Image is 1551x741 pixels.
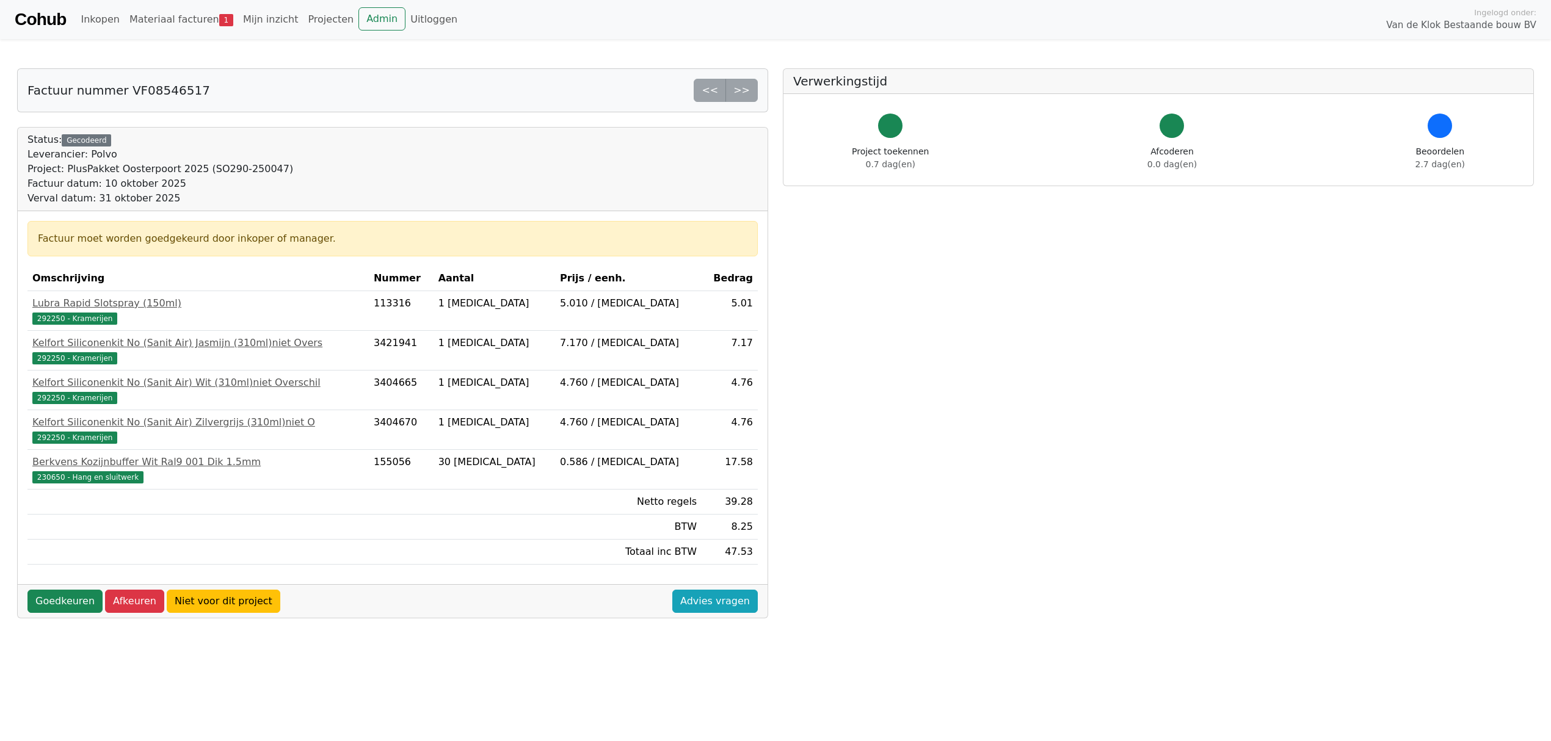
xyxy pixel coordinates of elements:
[560,296,697,311] div: 5.010 / [MEDICAL_DATA]
[105,590,164,613] a: Afkeuren
[303,7,358,32] a: Projecten
[560,455,697,469] div: 0.586 / [MEDICAL_DATA]
[1474,7,1536,18] span: Ingelogd onder:
[560,415,697,430] div: 4.760 / [MEDICAL_DATA]
[702,266,758,291] th: Bedrag
[793,74,1524,89] h5: Verwerkingstijd
[369,450,434,490] td: 155056
[125,7,238,32] a: Materiaal facturen1
[32,336,364,350] div: Kelfort Siliconenkit No (Sanit Air) Jasmijn (310ml)niet Overs
[167,590,280,613] a: Niet voor dit project
[27,191,293,206] div: Verval datum: 31 oktober 2025
[369,370,434,410] td: 3404665
[1415,145,1465,171] div: Beoordelen
[702,331,758,370] td: 7.17
[369,291,434,331] td: 113316
[32,455,364,484] a: Berkvens Kozijnbuffer Wit Ral9 001 Dik 1.5mm230650 - Hang en sluitwerk
[32,415,364,444] a: Kelfort Siliconenkit No (Sanit Air) Zilvergrijs (310ml)niet O292250 - Kramerijen
[702,490,758,515] td: 39.28
[238,7,303,32] a: Mijn inzicht
[438,296,550,311] div: 1 [MEDICAL_DATA]
[15,5,66,34] a: Cohub
[866,159,915,169] span: 0.7 dag(en)
[434,266,555,291] th: Aantal
[702,291,758,331] td: 5.01
[27,83,210,98] h5: Factuur nummer VF08546517
[702,540,758,565] td: 47.53
[27,162,293,176] div: Project: PlusPakket Oosterpoort 2025 (SO290-250047)
[555,490,702,515] td: Netto regels
[32,313,117,325] span: 292250 - Kramerijen
[27,132,293,206] div: Status:
[672,590,758,613] a: Advies vragen
[32,455,364,469] div: Berkvens Kozijnbuffer Wit Ral9 001 Dik 1.5mm
[62,134,111,146] div: Gecodeerd
[27,147,293,162] div: Leverancier: Polvo
[702,515,758,540] td: 8.25
[702,370,758,410] td: 4.76
[555,540,702,565] td: Totaal inc BTW
[1147,159,1197,169] span: 0.0 dag(en)
[76,7,124,32] a: Inkopen
[702,410,758,450] td: 4.76
[438,415,550,430] div: 1 [MEDICAL_DATA]
[1415,159,1465,169] span: 2.7 dag(en)
[358,7,405,31] a: Admin
[555,515,702,540] td: BTW
[27,590,103,613] a: Goedkeuren
[32,415,364,430] div: Kelfort Siliconenkit No (Sanit Air) Zilvergrijs (310ml)niet O
[27,176,293,191] div: Factuur datum: 10 oktober 2025
[219,14,233,26] span: 1
[438,336,550,350] div: 1 [MEDICAL_DATA]
[555,266,702,291] th: Prijs / eenh.
[560,375,697,390] div: 4.760 / [MEDICAL_DATA]
[852,145,929,171] div: Project toekennen
[38,231,747,246] div: Factuur moet worden goedgekeurd door inkoper of manager.
[32,296,364,311] div: Lubra Rapid Slotspray (150ml)
[32,352,117,364] span: 292250 - Kramerijen
[702,450,758,490] td: 17.58
[32,375,364,390] div: Kelfort Siliconenkit No (Sanit Air) Wit (310ml)niet Overschil
[560,336,697,350] div: 7.170 / [MEDICAL_DATA]
[1147,145,1197,171] div: Afcoderen
[32,296,364,325] a: Lubra Rapid Slotspray (150ml)292250 - Kramerijen
[32,336,364,365] a: Kelfort Siliconenkit No (Sanit Air) Jasmijn (310ml)niet Overs292250 - Kramerijen
[32,375,364,405] a: Kelfort Siliconenkit No (Sanit Air) Wit (310ml)niet Overschil292250 - Kramerijen
[369,266,434,291] th: Nummer
[32,471,143,483] span: 230650 - Hang en sluitwerk
[369,410,434,450] td: 3404670
[369,331,434,370] td: 3421941
[438,455,550,469] div: 30 [MEDICAL_DATA]
[405,7,462,32] a: Uitloggen
[438,375,550,390] div: 1 [MEDICAL_DATA]
[32,432,117,444] span: 292250 - Kramerijen
[27,266,369,291] th: Omschrijving
[32,392,117,404] span: 292250 - Kramerijen
[1386,18,1536,32] span: Van de Klok Bestaande bouw BV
